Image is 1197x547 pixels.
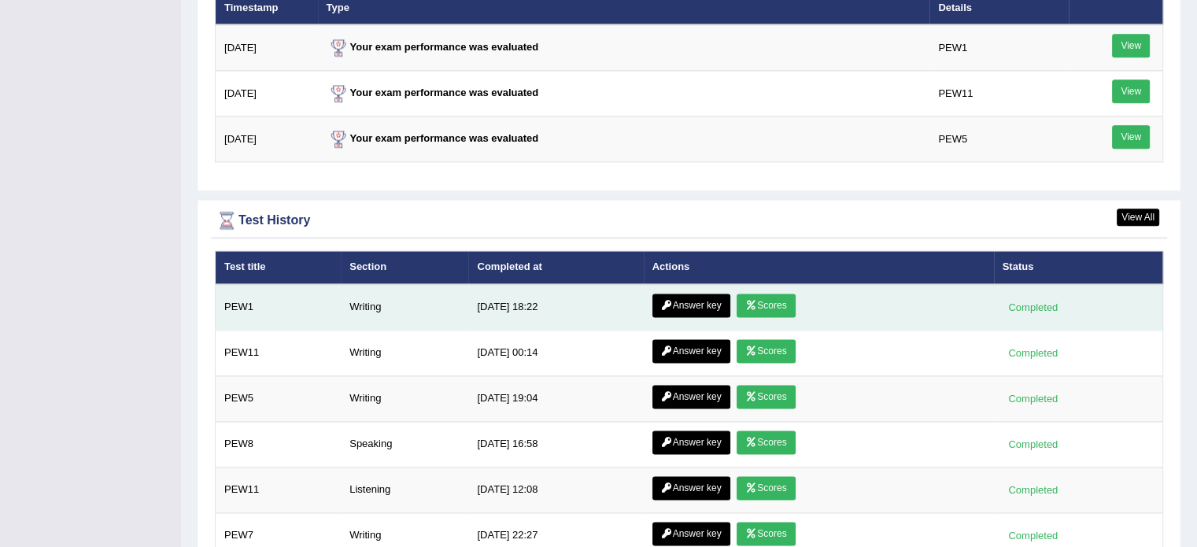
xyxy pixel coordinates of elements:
[1003,436,1064,453] div: Completed
[216,116,318,162] td: [DATE]
[652,385,730,408] a: Answer key
[341,375,468,421] td: Writing
[929,71,1068,116] td: PEW11
[341,421,468,467] td: Speaking
[215,209,1163,232] div: Test History
[216,467,342,512] td: PEW11
[737,294,795,317] a: Scores
[468,330,643,375] td: [DATE] 00:14
[737,431,795,454] a: Scores
[737,385,795,408] a: Scores
[1003,299,1064,316] div: Completed
[468,375,643,421] td: [DATE] 19:04
[327,87,539,98] strong: Your exam performance was evaluated
[468,284,643,331] td: [DATE] 18:22
[216,284,342,331] td: PEW1
[327,132,539,144] strong: Your exam performance was evaluated
[468,467,643,512] td: [DATE] 12:08
[929,24,1068,71] td: PEW1
[216,71,318,116] td: [DATE]
[1112,34,1150,57] a: View
[737,339,795,363] a: Scores
[929,116,1068,162] td: PEW5
[468,421,643,467] td: [DATE] 16:58
[341,467,468,512] td: Listening
[1003,527,1064,544] div: Completed
[341,284,468,331] td: Writing
[652,294,730,317] a: Answer key
[652,431,730,454] a: Answer key
[216,24,318,71] td: [DATE]
[737,476,795,500] a: Scores
[994,251,1163,284] th: Status
[644,251,994,284] th: Actions
[468,251,643,284] th: Completed at
[216,375,342,421] td: PEW5
[1003,482,1064,498] div: Completed
[1112,125,1150,149] a: View
[341,251,468,284] th: Section
[216,330,342,375] td: PEW11
[652,476,730,500] a: Answer key
[652,339,730,363] a: Answer key
[1003,390,1064,407] div: Completed
[216,421,342,467] td: PEW8
[1112,79,1150,103] a: View
[652,522,730,545] a: Answer key
[737,522,795,545] a: Scores
[1117,209,1159,226] a: View All
[216,251,342,284] th: Test title
[327,41,539,53] strong: Your exam performance was evaluated
[341,330,468,375] td: Writing
[1003,345,1064,361] div: Completed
